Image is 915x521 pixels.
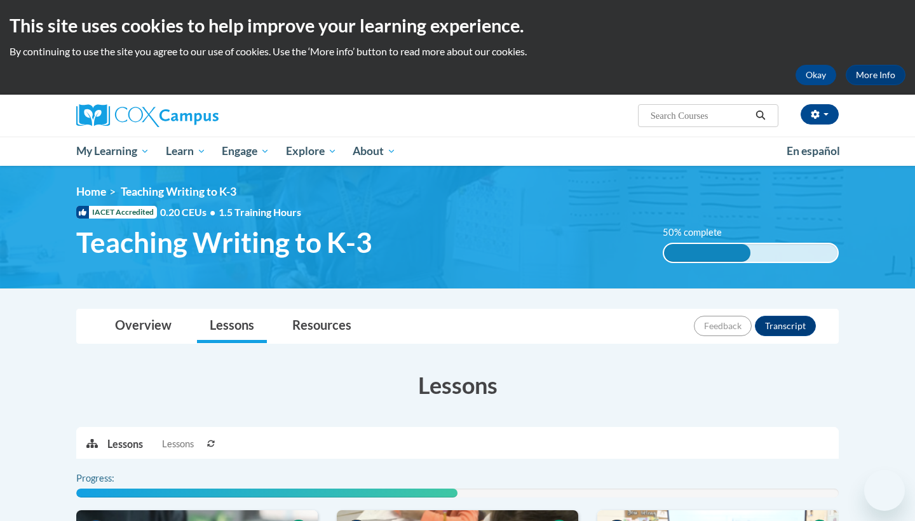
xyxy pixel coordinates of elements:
[649,108,751,123] input: Search Courses
[345,137,405,166] a: About
[694,316,752,336] button: Feedback
[10,13,905,38] h2: This site uses cookies to help improve your learning experience.
[864,470,905,511] iframe: Button to launch messaging window
[664,244,751,262] div: 50% complete
[10,44,905,58] p: By continuing to use the site you agree to our use of cookies. Use the ‘More info’ button to read...
[158,137,214,166] a: Learn
[162,437,194,451] span: Lessons
[778,138,848,165] a: En español
[219,206,301,218] span: 1.5 Training Hours
[121,185,236,198] span: Teaching Writing to K-3
[278,137,345,166] a: Explore
[76,471,149,485] label: Progress:
[787,144,840,158] span: En español
[751,108,770,123] button: Search
[166,144,206,159] span: Learn
[57,137,858,166] div: Main menu
[353,144,396,159] span: About
[102,309,184,343] a: Overview
[663,226,736,240] label: 50% complete
[801,104,839,125] button: Account Settings
[76,369,839,401] h3: Lessons
[222,144,269,159] span: Engage
[76,144,149,159] span: My Learning
[796,65,836,85] button: Okay
[286,144,337,159] span: Explore
[846,65,905,85] a: More Info
[68,137,158,166] a: My Learning
[160,205,219,219] span: 0.20 CEUs
[76,104,219,127] img: Cox Campus
[76,185,106,198] a: Home
[755,316,816,336] button: Transcript
[210,206,215,218] span: •
[76,226,372,259] span: Teaching Writing to K-3
[76,206,157,219] span: IACET Accredited
[213,137,278,166] a: Engage
[76,104,318,127] a: Cox Campus
[107,437,143,451] p: Lessons
[280,309,364,343] a: Resources
[197,309,267,343] a: Lessons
